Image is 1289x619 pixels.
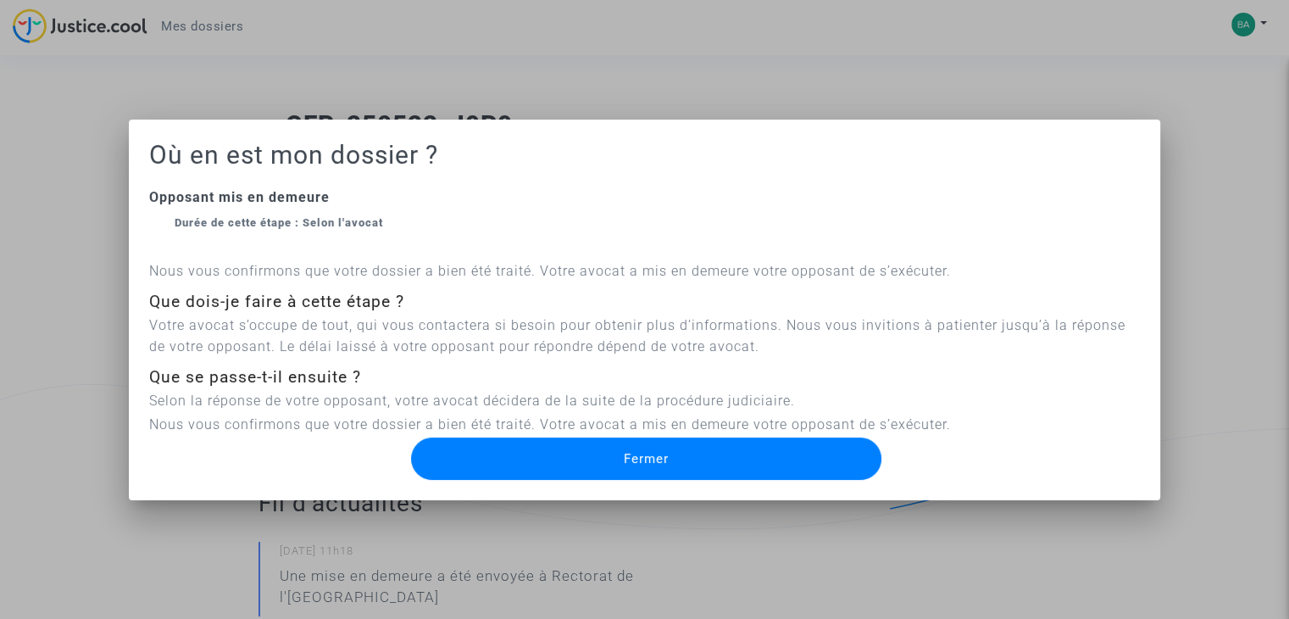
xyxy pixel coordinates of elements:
h1: Où en est mon dossier ? [149,140,1140,170]
p: Selon la réponse de votre opposant, votre avocat décidera de la suite de la procédure judiciaire. [149,389,1140,410]
p: Nous vous confirmons que votre dossier a bien été traité. Votre avocat a mis en demeure votre opp... [149,260,1140,282]
span: Fermer [624,450,669,466]
div: Que se passe-t-il ensuite ? [149,365,1140,389]
div: Opposant mis en demeure [149,187,1140,208]
strong: Durée de cette étape : Selon l'avocat [175,216,383,229]
p: Nous vous confirmons que votre dossier a bien été traité. Votre avocat a mis en demeure votre opp... [149,413,1140,434]
div: Que dois-je faire à cette étape ? [149,290,1140,315]
p: Votre avocat s’occupe de tout, qui vous contactera si besoin pour obtenir plus d’informations. No... [149,314,1140,356]
button: Fermer [411,437,881,479]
